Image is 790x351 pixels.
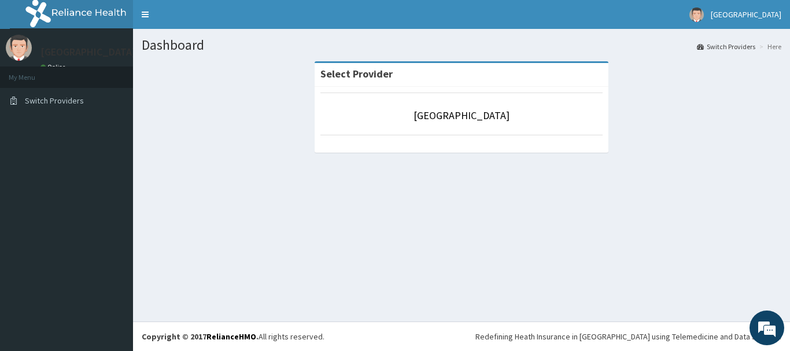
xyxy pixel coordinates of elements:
span: Switch Providers [25,95,84,106]
h1: Dashboard [142,38,781,53]
div: Redefining Heath Insurance in [GEOGRAPHIC_DATA] using Telemedicine and Data Science! [475,331,781,342]
li: Here [756,42,781,51]
a: RelianceHMO [206,331,256,342]
strong: Select Provider [320,67,393,80]
a: Switch Providers [697,42,755,51]
img: User Image [689,8,704,22]
span: [GEOGRAPHIC_DATA] [711,9,781,20]
img: User Image [6,35,32,61]
a: [GEOGRAPHIC_DATA] [414,109,510,122]
strong: Copyright © 2017 . [142,331,259,342]
footer: All rights reserved. [133,322,790,351]
a: Online [40,63,68,71]
p: [GEOGRAPHIC_DATA] [40,47,136,57]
